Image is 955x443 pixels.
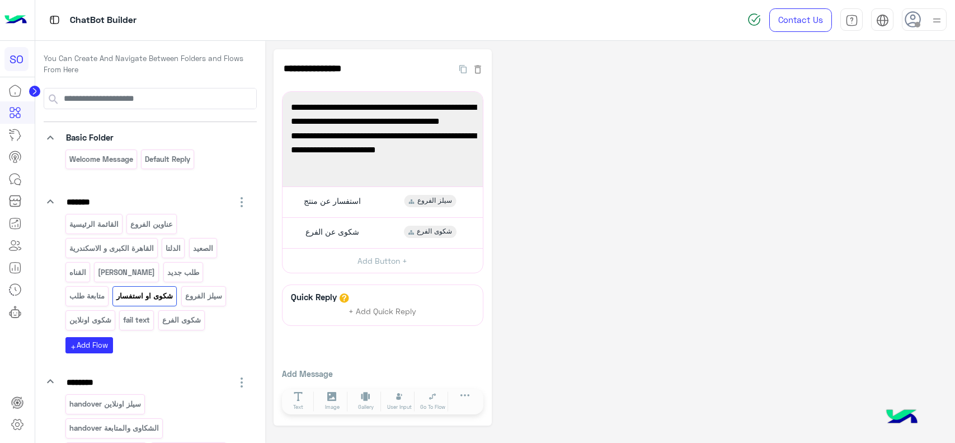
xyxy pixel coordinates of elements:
[930,13,944,27] img: profile
[293,403,303,411] span: Text
[192,242,214,255] p: الصعيد
[161,314,201,327] p: شكوى الفرع
[845,14,858,27] img: tab
[116,290,174,302] p: شكوى او استفسار
[44,375,57,388] i: keyboard_arrow_down
[165,242,182,255] p: الدلتا
[68,290,105,302] p: متابعة طلب
[317,391,348,412] button: Image
[166,266,200,279] p: طلب جديد
[454,62,472,75] button: Duplicate Flow
[747,13,761,26] img: spinner
[123,314,151,327] p: fail text
[876,14,889,27] img: tab
[283,391,314,412] button: Text
[387,403,412,411] span: User Input
[305,227,359,237] span: شكوى عن الفرع
[44,53,257,75] p: You Can Create And Navigate Between Folders and Flows From Here
[144,153,191,166] p: Default reply
[70,344,77,351] i: add
[68,153,134,166] p: Welcome Message
[417,227,452,237] span: شكوى الفرع
[840,8,863,32] a: tab
[325,403,340,411] span: Image
[350,391,382,412] button: Gallery
[288,292,340,302] h6: Quick Reply
[184,290,223,302] p: سيلز الفروع
[769,8,832,32] a: Contact Us
[420,403,445,411] span: Go To Flow
[291,100,474,143] span: لو عندك شكوى أو استفسار عن منتج أو خدمة في الفروع (وليس الطلبات أونلاين)، اختار من القائمة التالية،
[44,131,57,144] i: keyboard_arrow_down
[304,196,361,206] span: استفسار عن منتج
[44,195,57,208] i: keyboard_arrow_down
[65,337,113,353] button: addAdd Flow
[291,143,474,171] span: وسيتم تحويلك مباشرة لأحد موظفي المبيعات أو خدمة العملاء لمساعدتك والمتابعة معك.
[283,248,483,273] button: Add Button +
[404,226,457,238] div: شكوى الفرع
[349,306,416,316] span: + Add Quick Reply
[384,391,415,412] button: User Input
[472,62,483,75] button: Delete Flow
[68,422,159,435] p: الشكاوى والمتابعة handover
[404,195,457,207] div: سيلز الفروع
[68,398,142,411] p: سيلز اونلاين handover
[417,196,452,206] span: سيلز الفروع
[48,13,62,27] img: tab
[4,47,29,71] div: SO
[130,218,174,231] p: عناوين الفروع
[4,8,27,32] img: Logo
[358,403,374,411] span: Gallery
[68,242,154,255] p: القاهرة الكبرى و الاسكندرية
[70,13,137,28] p: ChatBot Builder
[68,314,112,327] p: شكوى اونلاين
[68,266,87,279] p: القناه
[97,266,156,279] p: منيو أونلاين
[68,218,119,231] p: القائمة الرئيسية
[341,303,425,320] button: + Add Quick Reply
[882,398,921,437] img: hulul-logo.png
[417,391,449,412] button: Go To Flow
[282,368,483,380] p: Add Message
[66,132,114,142] span: Basic Folder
